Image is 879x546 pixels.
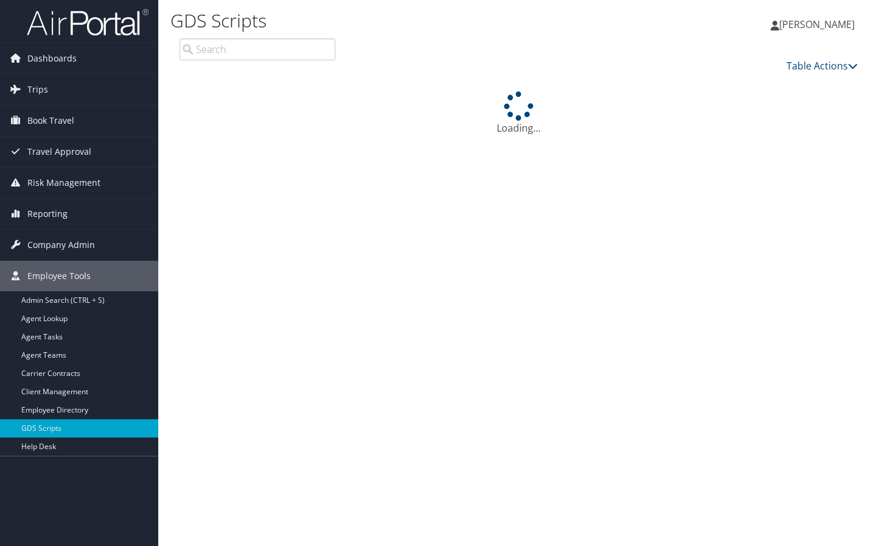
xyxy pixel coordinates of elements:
span: Travel Approval [27,136,91,167]
span: Employee Tools [27,261,91,291]
div: Loading... [180,91,858,135]
span: Reporting [27,199,68,229]
span: Book Travel [27,105,74,136]
a: Table Actions [786,59,858,73]
input: Search [180,38,335,60]
h1: GDS Scripts [170,8,635,34]
span: Dashboards [27,43,77,74]
span: Trips [27,74,48,105]
span: [PERSON_NAME] [779,18,855,31]
span: Company Admin [27,230,95,260]
img: airportal-logo.png [27,8,149,37]
span: Risk Management [27,168,100,198]
a: [PERSON_NAME] [771,6,867,43]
